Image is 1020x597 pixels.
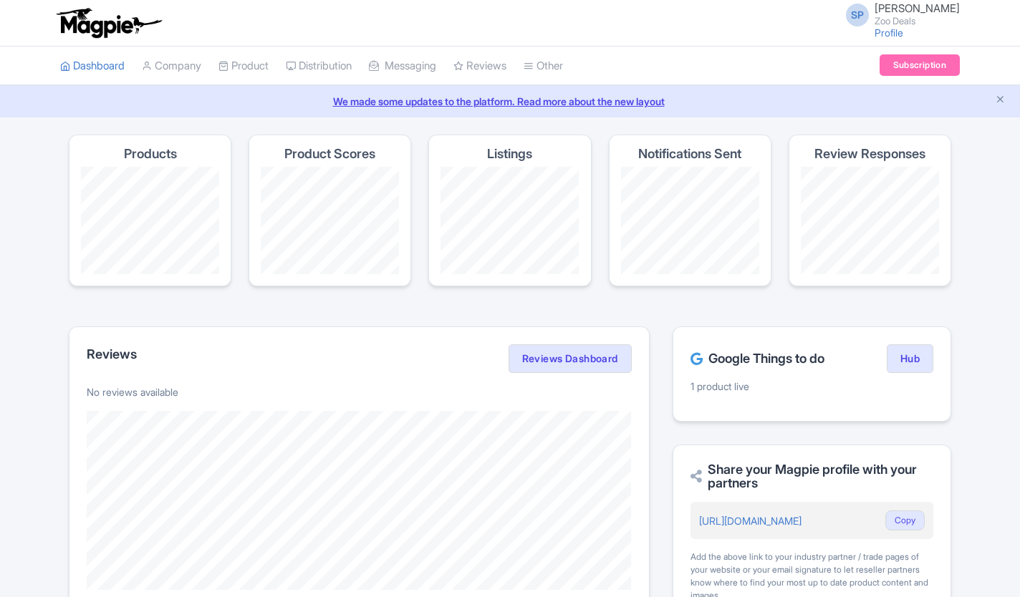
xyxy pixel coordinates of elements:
[60,47,125,86] a: Dashboard
[369,47,436,86] a: Messaging
[814,147,925,161] h4: Review Responses
[691,379,933,394] p: 1 product live
[699,515,802,527] a: [URL][DOMAIN_NAME]
[286,47,352,86] a: Distribution
[875,16,960,26] small: Zoo Deals
[509,344,632,373] a: Reviews Dashboard
[142,47,201,86] a: Company
[53,7,164,39] img: logo-ab69f6fb50320c5b225c76a69d11143b.png
[995,92,1006,109] button: Close announcement
[875,26,903,39] a: Profile
[87,384,632,399] p: No reviews available
[880,54,960,76] a: Subscription
[218,47,269,86] a: Product
[691,351,824,366] h2: Google Things to do
[846,4,869,26] span: SP
[124,147,177,161] h4: Products
[885,510,925,530] button: Copy
[691,462,933,491] h2: Share your Magpie profile with your partners
[9,94,1011,109] a: We made some updates to the platform. Read more about the new layout
[837,3,960,26] a: SP [PERSON_NAME] Zoo Deals
[87,347,137,361] h2: Reviews
[284,147,375,161] h4: Product Scores
[638,147,741,161] h4: Notifications Sent
[487,147,532,161] h4: Listings
[887,344,933,373] a: Hub
[453,47,506,86] a: Reviews
[875,1,960,15] span: [PERSON_NAME]
[524,47,563,86] a: Other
